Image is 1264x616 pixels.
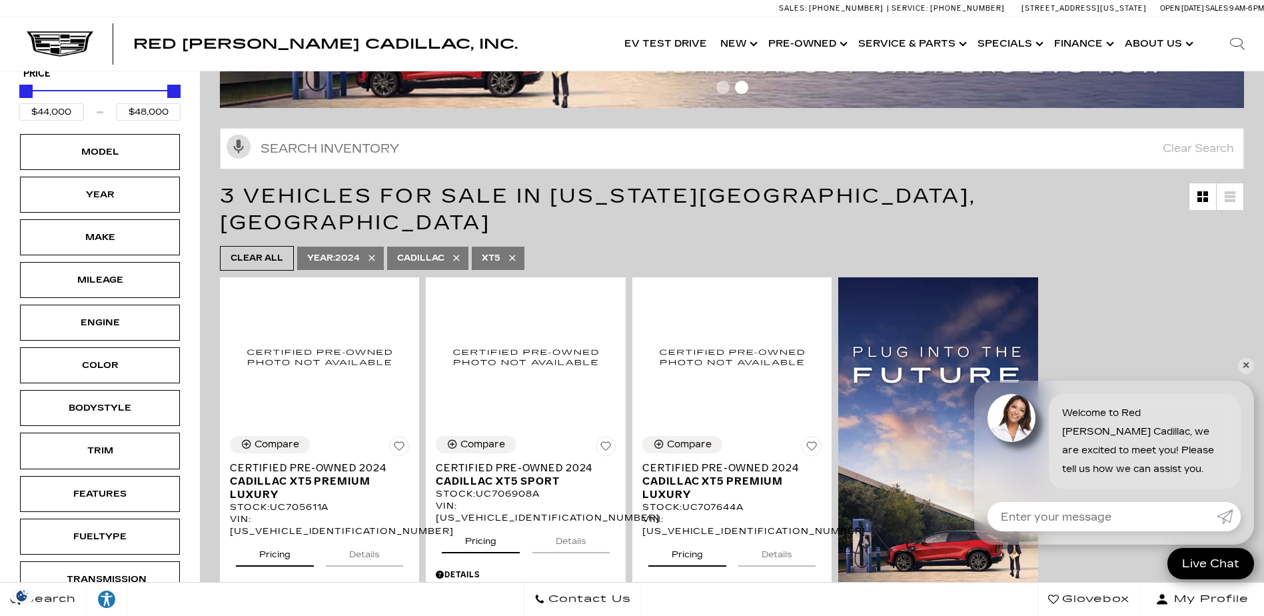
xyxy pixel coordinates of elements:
[220,184,976,235] span: 3 Vehicles for Sale in [US_STATE][GEOGRAPHIC_DATA], [GEOGRAPHIC_DATA]
[230,461,409,501] a: Certified Pre-Owned 2024Cadillac XT5 Premium Luxury
[642,475,812,501] span: Cadillac XT5 Premium Luxury
[67,401,133,415] div: Bodystyle
[460,439,505,451] div: Compare
[1047,17,1118,71] a: Finance
[133,36,518,52] span: Red [PERSON_NAME] Cadillac, Inc.
[167,85,181,98] div: Maximum Price
[67,358,133,373] div: Color
[20,134,180,170] div: ModelModel
[436,436,516,453] button: Compare Vehicle
[87,589,127,609] div: Explore your accessibility options
[7,589,37,603] img: Opt-Out Icon
[642,461,822,501] a: Certified Pre-Owned 2024Cadillac XT5 Premium Luxury
[618,17,714,71] a: EV Test Drive
[1229,4,1264,13] span: 9 AM-6 PM
[20,347,180,383] div: ColorColor
[648,537,726,567] button: pricing tab
[1037,583,1140,616] a: Glovebox
[738,537,816,567] button: details tab
[714,17,762,71] a: New
[987,502,1217,531] input: Enter your message
[20,561,180,597] div: TransmissionTransmission
[802,436,822,461] button: Save Vehicle
[20,433,180,469] div: TrimTrim
[227,135,251,159] svg: Click to toggle on voice search
[67,230,133,245] div: Make
[19,103,84,121] input: Minimum
[532,524,610,553] button: details tab
[716,81,730,94] span: Go to slide 1
[442,524,520,553] button: pricing tab
[642,461,812,475] span: Certified Pre-Owned 2024
[545,590,631,609] span: Contact Us
[133,37,518,51] a: Red [PERSON_NAME] Cadillac, Inc.
[307,253,335,263] span: Year :
[436,500,615,524] div: VIN: [US_VEHICLE_IDENTIFICATION_NUMBER]
[87,583,127,616] a: Explore your accessibility options
[436,488,615,500] div: Stock : UC706908A
[642,513,822,537] div: VIN: [US_VEHICLE_IDENTIFICATION_NUMBER]
[436,475,605,488] span: Cadillac XT5 Sport
[19,80,181,121] div: Price
[20,476,180,512] div: FeaturesFeatures
[1160,4,1204,13] span: Open [DATE]
[255,439,299,451] div: Compare
[809,4,884,13] span: [PHONE_NUMBER]
[67,315,133,330] div: Engine
[887,5,1008,12] a: Service: [PHONE_NUMBER]
[436,569,615,581] div: Pricing Details - Certified Pre-Owned 2024 Cadillac XT5 Sport
[436,461,615,488] a: Certified Pre-Owned 2024Cadillac XT5 Sport
[27,31,93,57] img: Cadillac Dark Logo with Cadillac White Text
[987,394,1035,442] img: Agent profile photo
[230,287,409,426] img: 2024 Cadillac XT5 Premium Luxury
[20,305,180,341] div: EngineEngine
[389,436,409,461] button: Save Vehicle
[326,537,403,567] button: details tab
[397,250,444,267] span: Cadillac
[482,250,500,267] span: XT5
[20,262,180,298] div: MileageMileage
[524,583,642,616] a: Contact Us
[1049,394,1241,489] div: Welcome to Red [PERSON_NAME] Cadillac, we are excited to meet you! Please tell us how we can assi...
[892,4,928,13] span: Service:
[852,17,971,71] a: Service & Parts
[1167,548,1254,579] a: Live Chat
[67,443,133,458] div: Trim
[667,439,712,451] div: Compare
[230,475,399,501] span: Cadillac XT5 Premium Luxury
[642,501,822,513] div: Stock : UC707644A
[67,273,133,287] div: Mileage
[230,436,310,453] button: Compare Vehicle
[116,103,181,121] input: Maximum
[1217,502,1241,531] a: Submit
[20,177,180,213] div: YearYear
[1059,590,1129,609] span: Glovebox
[971,17,1047,71] a: Specials
[1140,583,1264,616] button: Open user profile menu
[230,513,409,537] div: VIN: [US_VEHICLE_IDENTIFICATION_NUMBER]
[236,537,314,567] button: pricing tab
[20,390,180,426] div: BodystyleBodystyle
[20,219,180,255] div: MakeMake
[779,4,807,13] span: Sales:
[21,590,76,609] span: Search
[231,250,283,267] span: Clear All
[230,501,409,513] div: Stock : UC705611A
[67,145,133,159] div: Model
[1169,590,1249,609] span: My Profile
[436,287,615,426] img: 2024 Cadillac XT5 Sport
[19,85,33,98] div: Minimum Price
[779,5,887,12] a: Sales: [PHONE_NUMBER]
[220,128,1244,169] input: Search Inventory
[762,17,852,71] a: Pre-Owned
[67,572,133,587] div: Transmission
[7,589,37,603] section: Click to Open Cookie Consent Modal
[67,487,133,501] div: Features
[596,436,616,461] button: Save Vehicle
[1175,556,1246,571] span: Live Chat
[930,4,1005,13] span: [PHONE_NUMBER]
[307,250,360,267] span: 2024
[230,461,399,475] span: Certified Pre-Owned 2024
[20,519,180,555] div: FueltypeFueltype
